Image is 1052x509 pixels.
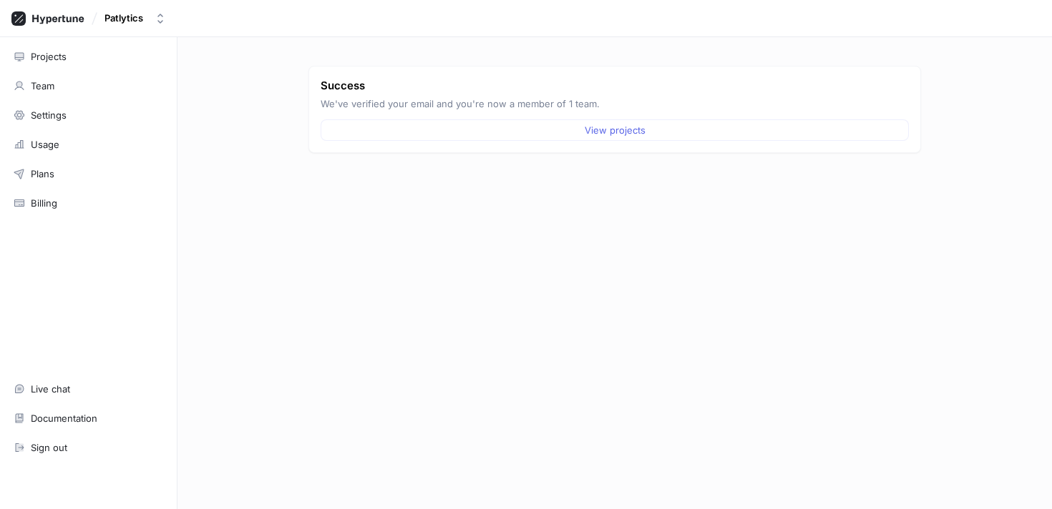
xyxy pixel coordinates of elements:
a: Billing [7,191,170,215]
div: Live chat [31,383,70,395]
div: Plans [31,168,54,179]
div: Documentation [31,412,97,424]
a: Usage [7,132,170,157]
div: Projects [31,51,67,62]
a: Team [7,74,170,98]
div: Team [31,80,54,92]
button: Patlytics [99,6,172,30]
div: Billing [31,197,57,209]
a: Settings [7,103,170,127]
p: Success [321,78,909,94]
a: Documentation [7,406,170,430]
div: Patlytics [104,12,143,24]
div: Settings [31,109,67,121]
p: We've verified your email and you're now a member of 1 team. [321,97,909,112]
a: Plans [7,162,170,186]
a: Projects [7,44,170,69]
button: View projects [321,119,909,141]
div: Sign out [31,442,67,453]
span: View projects [585,126,646,134]
div: Usage [31,139,59,150]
